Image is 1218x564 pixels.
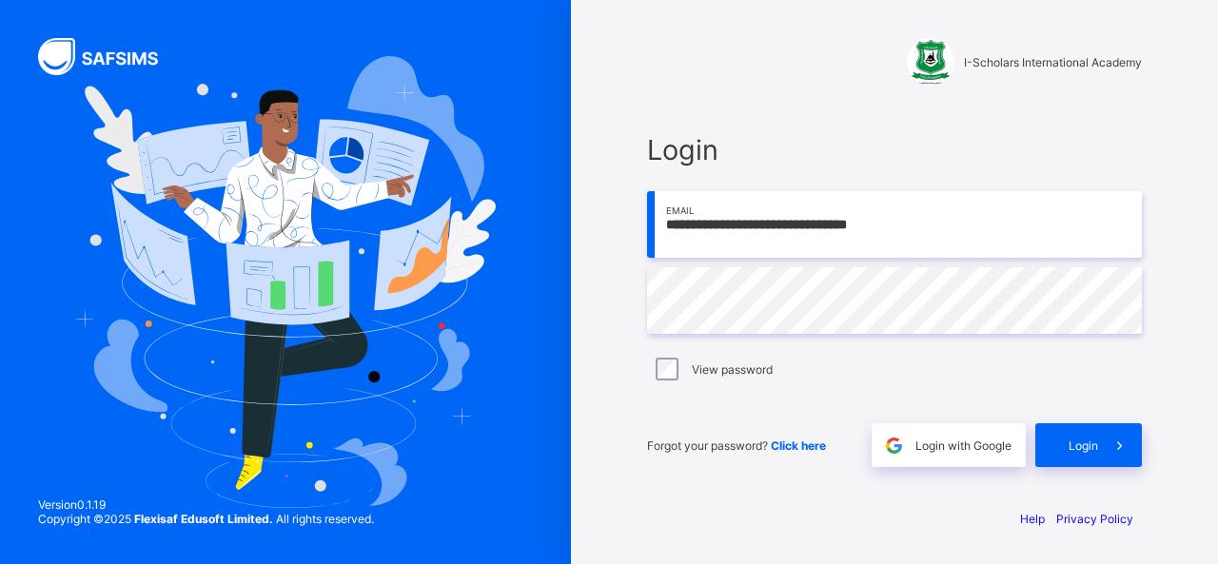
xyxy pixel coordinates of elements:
[1056,512,1133,526] a: Privacy Policy
[134,512,273,526] strong: Flexisaf Edusoft Limited.
[692,362,773,377] label: View password
[915,438,1012,453] span: Login with Google
[1020,512,1045,526] a: Help
[771,438,826,453] a: Click here
[964,55,1142,69] span: I-Scholars International Academy
[1069,438,1098,453] span: Login
[75,56,495,507] img: Hero Image
[883,435,905,457] img: google.396cfc9801f0270233282035f929180a.svg
[38,497,374,512] span: Version 0.1.19
[647,438,826,453] span: Forgot your password?
[38,512,374,526] span: Copyright © 2025 All rights reserved.
[647,133,1142,166] span: Login
[38,38,181,75] img: SAFSIMS Logo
